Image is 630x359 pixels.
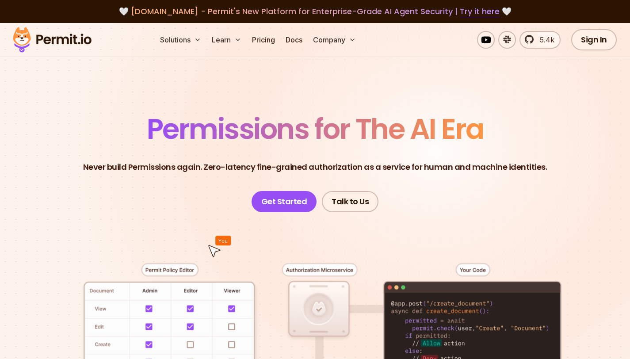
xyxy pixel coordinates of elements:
[9,25,95,55] img: Permit logo
[282,31,306,49] a: Docs
[322,191,378,212] a: Talk to Us
[147,109,484,149] span: Permissions for The AI Era
[460,6,500,17] a: Try it here
[535,34,554,45] span: 5.4k
[309,31,359,49] button: Company
[571,29,617,50] a: Sign In
[252,191,317,212] a: Get Started
[83,161,547,173] p: Never build Permissions again. Zero-latency fine-grained authorization as a service for human and...
[208,31,245,49] button: Learn
[248,31,279,49] a: Pricing
[519,31,561,49] a: 5.4k
[131,6,500,17] span: [DOMAIN_NAME] - Permit's New Platform for Enterprise-Grade AI Agent Security |
[21,5,609,18] div: 🤍 🤍
[157,31,205,49] button: Solutions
